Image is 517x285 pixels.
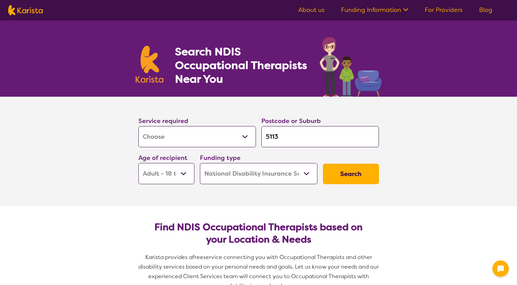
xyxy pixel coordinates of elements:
[425,6,463,14] a: For Providers
[138,154,187,162] label: Age of recipient
[323,164,379,184] button: Search
[320,37,382,97] img: occupational-therapy
[175,45,308,86] h1: Search NDIS Occupational Therapists Near You
[145,254,192,261] span: Karista provides a
[138,117,188,125] label: Service required
[144,221,373,246] h2: Find NDIS Occupational Therapists based on your Location & Needs
[479,6,492,14] a: Blog
[192,254,203,261] span: free
[136,46,164,83] img: Karista logo
[261,117,321,125] label: Postcode or Suburb
[261,126,379,147] input: Type
[298,6,325,14] a: About us
[8,5,43,15] img: Karista logo
[200,154,241,162] label: Funding type
[341,6,408,14] a: Funding Information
